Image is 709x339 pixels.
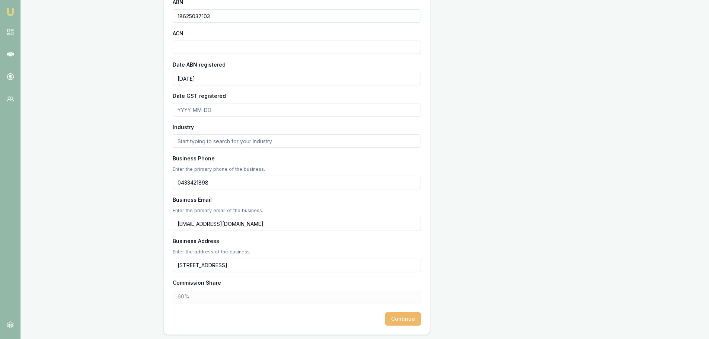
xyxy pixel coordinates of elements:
[173,207,421,214] p: Enter the primary email of the business.
[6,7,15,16] img: emu-icon-u.png
[173,134,421,148] input: Start typing to search for your industry
[173,155,215,161] label: Business Phone
[173,238,219,244] label: Business Address
[173,217,421,230] input: candice.jackson@gmail.com
[173,93,226,99] label: Date GST registered
[173,166,421,173] p: Enter the primary phone of the business.
[173,259,421,272] input: 123 Smith Street, Sydney, NSW 2000
[173,248,421,255] p: Enter the address of the business.
[173,196,212,203] label: Business Email
[173,103,421,116] input: YYYY-MM-DD
[173,61,226,68] label: Date ABN registered
[385,312,421,326] button: Continue
[173,124,194,130] label: Industry
[173,72,421,85] input: YYYY-MM-DD
[173,30,183,36] label: ACN
[173,279,221,286] label: Commission Share
[173,176,421,189] input: 0431 234 567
